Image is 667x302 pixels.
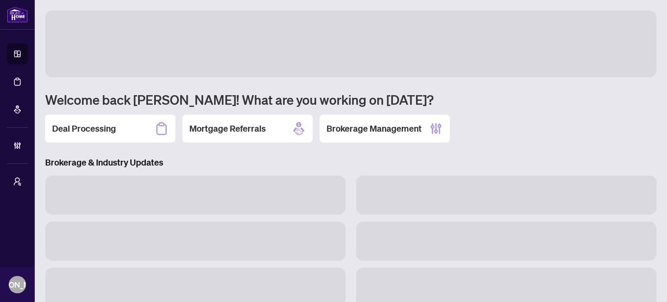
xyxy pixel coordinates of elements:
h2: Mortgage Referrals [189,123,266,135]
h2: Brokerage Management [327,123,422,135]
span: user-switch [13,177,22,186]
h3: Brokerage & Industry Updates [45,156,657,169]
h2: Deal Processing [52,123,116,135]
h1: Welcome back [PERSON_NAME]! What are you working on [DATE]? [45,91,657,108]
img: logo [7,7,28,23]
